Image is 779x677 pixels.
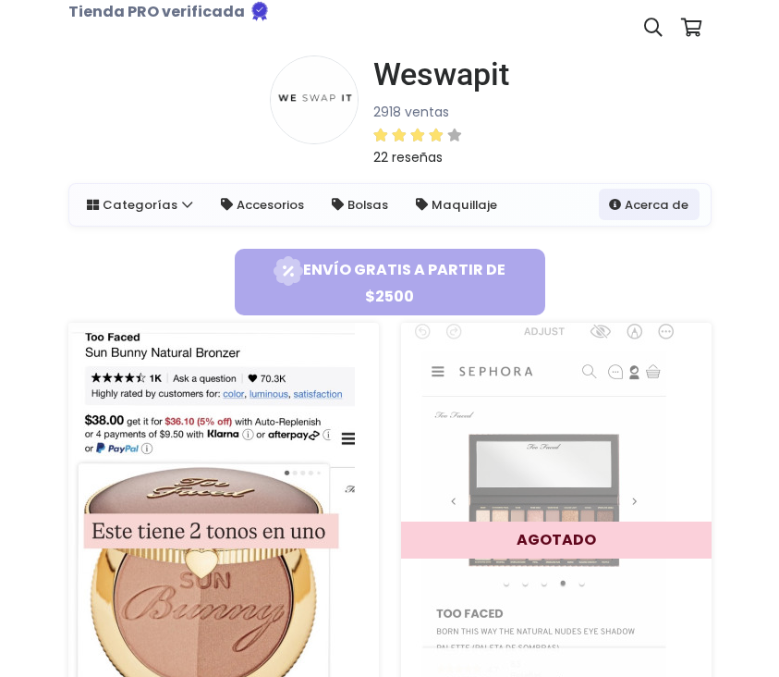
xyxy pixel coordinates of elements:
[242,256,538,308] span: Envío gratis a partir de $2500
[373,103,449,121] small: 2918 ventas
[270,55,359,144] img: small.png
[359,55,509,93] a: Weswapit
[599,189,699,220] a: Acerca de
[77,189,203,220] a: Categorías
[322,189,398,220] a: Bolsas
[210,189,313,220] a: Accesorios
[373,124,462,146] div: 4.14 / 5
[401,522,712,559] div: AGOTADO
[373,123,509,168] a: 22 reseñas
[406,189,507,220] a: Maquillaje
[68,1,245,22] b: Tienda PRO verificada
[373,55,509,93] h1: Weswapit
[373,148,443,166] small: 22 reseñas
